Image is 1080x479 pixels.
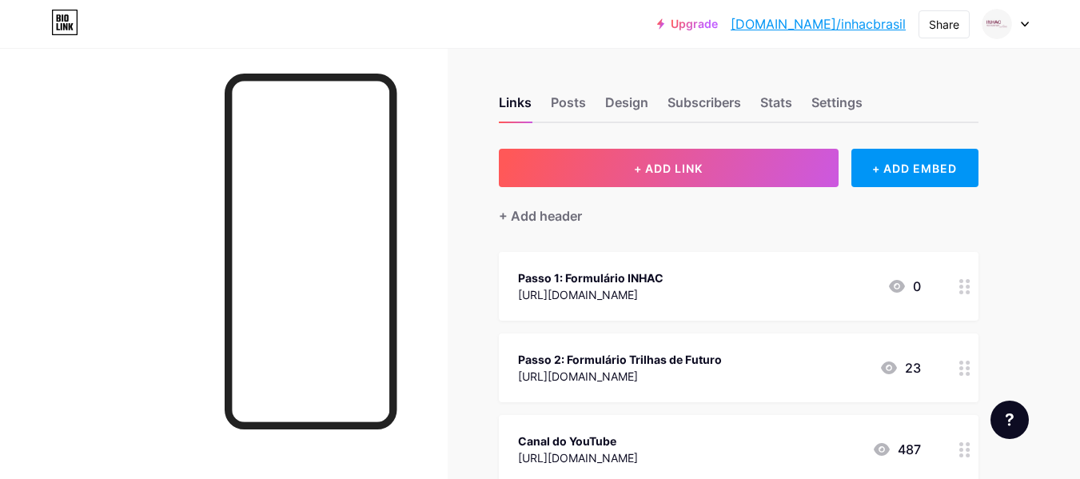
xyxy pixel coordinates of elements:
[518,269,664,286] div: Passo 1: Formulário INHAC
[668,93,741,122] div: Subscribers
[518,433,638,449] div: Canal do YouTube
[499,206,582,226] div: + Add header
[851,149,978,187] div: + ADD EMBED
[518,449,638,466] div: [URL][DOMAIN_NAME]
[657,18,718,30] a: Upgrade
[811,93,863,122] div: Settings
[518,351,722,368] div: Passo 2: Formulário Trilhas de Futuro
[551,93,586,122] div: Posts
[982,9,1012,39] img: inhacbrasil
[518,368,722,385] div: [URL][DOMAIN_NAME]
[605,93,648,122] div: Design
[879,358,921,377] div: 23
[887,277,921,296] div: 0
[872,440,921,459] div: 487
[518,286,664,303] div: [URL][DOMAIN_NAME]
[499,93,532,122] div: Links
[929,16,959,33] div: Share
[499,149,839,187] button: + ADD LINK
[634,162,703,175] span: + ADD LINK
[760,93,792,122] div: Stats
[731,14,906,34] a: [DOMAIN_NAME]/inhacbrasil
